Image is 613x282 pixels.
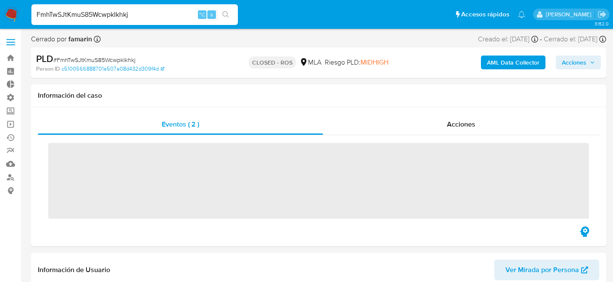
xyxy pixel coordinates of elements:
span: Eventos ( 2 ) [162,119,199,129]
h1: Información de Usuario [38,266,110,274]
span: Cerrado por [31,34,92,44]
span: s [210,10,213,19]
div: MLA [299,58,321,67]
span: Ver Mirada por Persona [505,260,579,280]
a: Notificaciones [518,11,525,18]
b: PLD [36,52,53,65]
b: AML Data Collector [487,56,539,69]
span: - [540,34,542,44]
p: CLOSED - ROS [249,56,296,68]
button: AML Data Collector [481,56,545,69]
span: Acciones [562,56,586,69]
div: Cerrado el: [DATE] [544,34,606,44]
span: Acciones [447,119,475,129]
button: search-icon [217,9,234,21]
b: famarin [67,34,92,44]
input: Buscar usuario o caso... [31,9,238,20]
span: Accesos rápidos [461,10,509,19]
span: # FmhTwSJtKmuS85WcwpkIkhkj [53,56,136,64]
button: Ver Mirada por Persona [494,260,599,280]
a: Salir [598,10,607,19]
div: Creado el: [DATE] [478,34,538,44]
h1: Información del caso [38,91,599,100]
b: Person ID [36,65,60,73]
span: ⌥ [199,10,205,19]
span: ‌ [48,143,589,219]
span: Riesgo PLD: [325,58,388,67]
a: c5100566888701a507a08d432d309f4d [62,65,164,73]
button: Acciones [556,56,601,69]
p: facundo.marin@mercadolibre.com [546,10,595,19]
span: MIDHIGH [360,57,388,67]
